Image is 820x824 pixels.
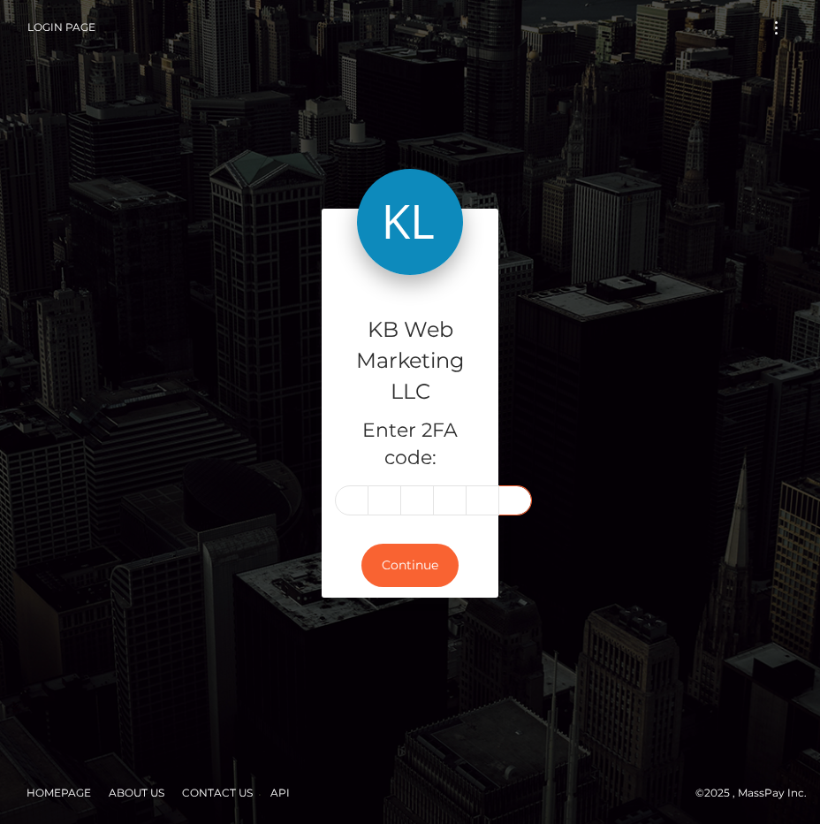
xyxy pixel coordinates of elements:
div: © 2025 , MassPay Inc. [13,783,807,803]
a: Login Page [27,9,95,46]
a: API [263,779,297,806]
a: Contact Us [175,779,260,806]
h4: KB Web Marketing LLC [335,315,485,407]
h5: Enter 2FA code: [335,417,485,472]
a: Homepage [19,779,98,806]
button: Toggle navigation [760,16,793,40]
a: About Us [102,779,171,806]
img: KB Web Marketing LLC [357,169,463,275]
button: Continue [361,544,459,587]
